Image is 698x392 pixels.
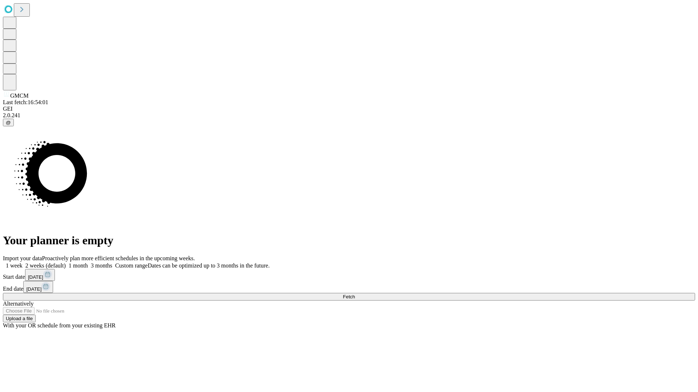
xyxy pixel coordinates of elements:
[3,99,48,105] span: Last fetch: 16:54:01
[3,255,42,261] span: Import your data
[3,301,33,307] span: Alternatively
[26,286,41,292] span: [DATE]
[3,112,695,119] div: 2.0.241
[91,262,112,269] span: 3 months
[25,269,55,281] button: [DATE]
[115,262,148,269] span: Custom range
[3,281,695,293] div: End date
[3,315,36,322] button: Upload a file
[3,119,14,126] button: @
[28,274,43,280] span: [DATE]
[3,234,695,247] h1: Your planner is empty
[6,262,23,269] span: 1 week
[3,106,695,112] div: GEI
[25,262,66,269] span: 2 weeks (default)
[148,262,269,269] span: Dates can be optimized up to 3 months in the future.
[10,93,29,99] span: GMCM
[6,120,11,125] span: @
[3,322,116,328] span: With your OR schedule from your existing EHR
[42,255,195,261] span: Proactively plan more efficient schedules in the upcoming weeks.
[343,294,355,299] span: Fetch
[23,281,53,293] button: [DATE]
[69,262,88,269] span: 1 month
[3,293,695,301] button: Fetch
[3,269,695,281] div: Start date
